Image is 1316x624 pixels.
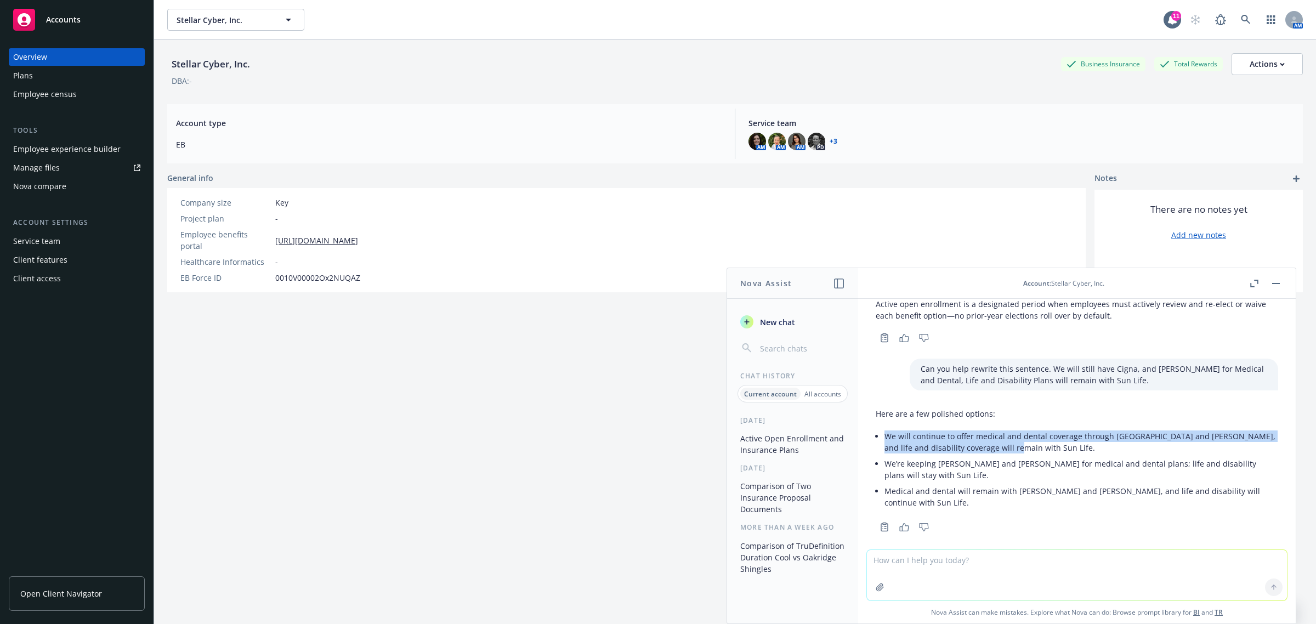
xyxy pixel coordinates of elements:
[180,256,271,268] div: Healthcare Informatics
[1171,229,1226,241] a: Add new notes
[748,117,1294,129] span: Service team
[1260,9,1282,31] a: Switch app
[13,232,60,250] div: Service team
[1154,57,1223,71] div: Total Rewards
[176,139,722,150] span: EB
[46,15,81,24] span: Accounts
[13,270,61,287] div: Client access
[1061,57,1145,71] div: Business Insurance
[9,251,145,269] a: Client features
[177,14,271,26] span: Stellar Cyber, Inc.
[727,371,858,381] div: Chat History
[180,229,271,252] div: Employee benefits portal
[876,408,1278,419] p: Here are a few polished options:
[275,213,278,224] span: -
[9,178,145,195] a: Nova compare
[884,428,1278,456] li: We will continue to offer medical and dental coverage through [GEOGRAPHIC_DATA] and [PERSON_NAME]...
[275,256,278,268] span: -
[275,272,360,283] span: 0010V00002Ox2NUQAZ
[804,389,841,399] p: All accounts
[13,48,47,66] div: Overview
[176,117,722,129] span: Account type
[727,416,858,425] div: [DATE]
[736,429,849,459] button: Active Open Enrollment and Insurance Plans
[830,138,837,145] a: +3
[884,483,1278,510] li: Medical and dental will remain with [PERSON_NAME] and [PERSON_NAME], and life and disability will...
[1184,9,1206,31] a: Start snowing
[9,270,145,287] a: Client access
[758,341,845,356] input: Search chats
[172,75,192,87] div: DBA: -
[167,9,304,31] button: Stellar Cyber, Inc.
[275,235,358,246] a: [URL][DOMAIN_NAME]
[167,57,254,71] div: Stellar Cyber, Inc.
[1250,54,1285,75] div: Actions
[915,519,933,535] button: Thumbs down
[727,463,858,473] div: [DATE]
[180,213,271,224] div: Project plan
[1290,172,1303,185] a: add
[13,159,60,177] div: Manage files
[748,133,766,150] img: photo
[275,197,288,208] span: Key
[180,197,271,208] div: Company size
[9,125,145,136] div: Tools
[744,389,797,399] p: Current account
[788,133,806,150] img: photo
[1150,203,1247,216] span: There are no notes yet
[915,330,933,345] button: Thumbs down
[880,522,889,532] svg: Copy to clipboard
[9,48,145,66] a: Overview
[727,523,858,532] div: More than a week ago
[736,312,849,332] button: New chat
[921,363,1267,386] p: Can you help rewrite this sentence. We will still have Cigna, and [PERSON_NAME] for Medical and D...
[13,251,67,269] div: Client features
[1171,11,1181,21] div: 11
[1235,9,1257,31] a: Search
[736,537,849,578] button: Comparison of TruDefinition Duration Cool vs Oakridge Shingles
[1023,279,1104,288] div: : Stellar Cyber, Inc.
[740,277,792,289] h1: Nova Assist
[180,272,271,283] div: EB Force ID
[13,140,121,158] div: Employee experience builder
[1023,279,1050,288] span: Account
[9,217,145,228] div: Account settings
[9,140,145,158] a: Employee experience builder
[9,86,145,103] a: Employee census
[13,86,77,103] div: Employee census
[167,172,213,184] span: General info
[1210,9,1232,31] a: Report a Bug
[880,333,889,343] svg: Copy to clipboard
[863,601,1291,623] span: Nova Assist can make mistakes. Explore what Nova can do: Browse prompt library for and
[808,133,825,150] img: photo
[20,588,102,599] span: Open Client Navigator
[768,133,786,150] img: photo
[1232,53,1303,75] button: Actions
[876,298,1278,321] p: Active open enrollment is a designated period when employees must actively review and re-elect or...
[884,456,1278,483] li: We’re keeping [PERSON_NAME] and [PERSON_NAME] for medical and dental plans; life and disability p...
[13,67,33,84] div: Plans
[1215,608,1223,617] a: TR
[13,178,66,195] div: Nova compare
[736,477,849,518] button: Comparison of Two Insurance Proposal Documents
[9,4,145,35] a: Accounts
[9,232,145,250] a: Service team
[1193,608,1200,617] a: BI
[758,316,795,328] span: New chat
[9,67,145,84] a: Plans
[1094,172,1117,185] span: Notes
[9,159,145,177] a: Manage files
